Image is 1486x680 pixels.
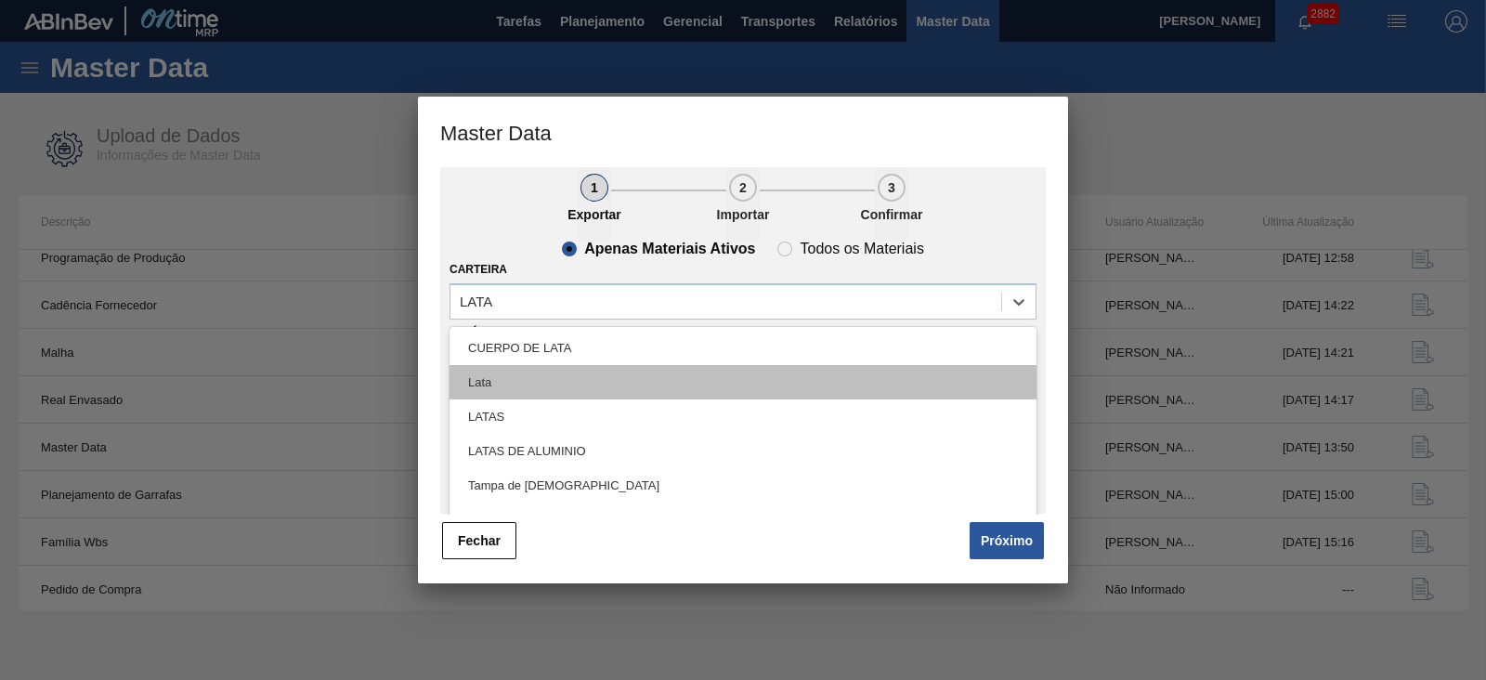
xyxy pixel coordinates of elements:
div: LATAS DE ALUMINIO [450,434,1036,468]
div: CUERPO DE LATA [450,331,1036,365]
button: Fechar [442,522,516,559]
div: 1 [580,174,608,202]
p: Importar [697,207,789,222]
clb-radio-button: Todos os Materiais [777,242,923,256]
div: Tampa de [DEMOGRAPHIC_DATA] [450,468,1036,503]
button: Próximo [970,522,1044,559]
div: 2 [729,174,757,202]
label: Família Rotulada [450,326,559,339]
button: 2Importar [726,167,760,242]
div: LATAS [450,399,1036,434]
div: 3 [878,174,906,202]
p: Confirmar [845,207,938,222]
div: Lata [450,365,1036,399]
div: TAPA PARA LATA [450,503,1036,537]
h3: Master Data [418,97,1068,167]
button: 3Confirmar [875,167,908,242]
label: Carteira [450,263,507,276]
p: Exportar [548,207,641,222]
button: 1Exportar [578,167,611,242]
clb-radio-button: Apenas Materiais Ativos [562,242,755,256]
